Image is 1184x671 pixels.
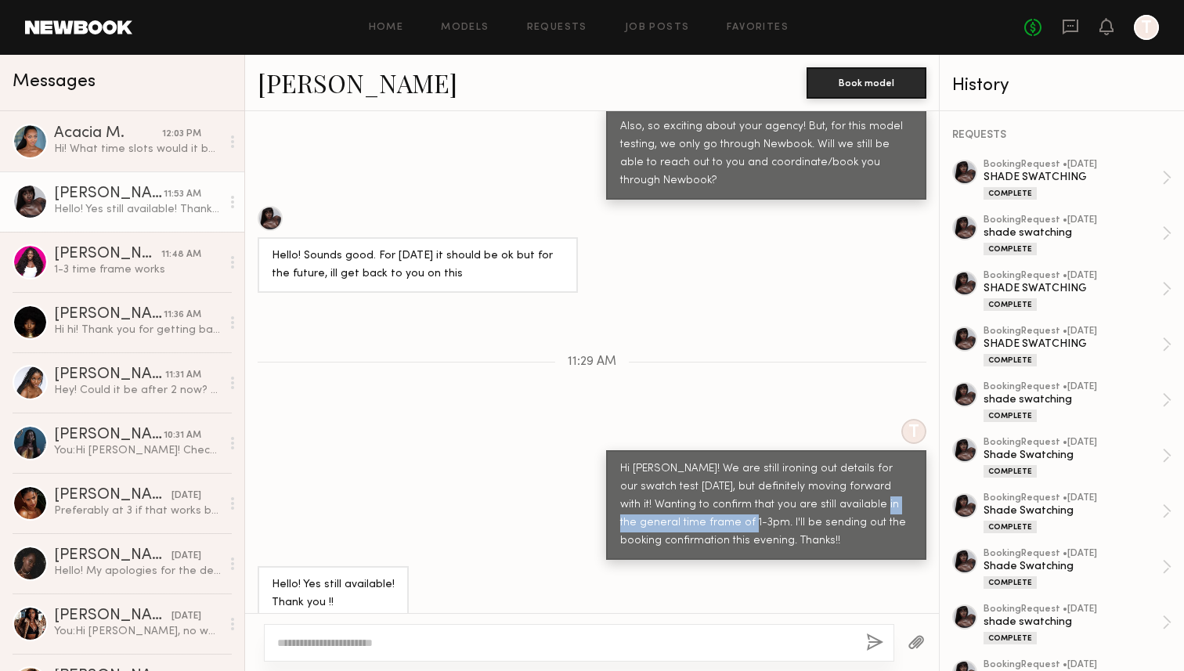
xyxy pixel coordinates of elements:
div: REQUESTS [952,130,1171,141]
div: SHADE SWATCHING [984,337,1162,352]
div: booking Request • [DATE] [984,549,1162,559]
a: bookingRequest •[DATE]Shade SwatchingComplete [984,549,1171,589]
a: bookingRequest •[DATE]shade swatchingComplete [984,382,1171,422]
a: Job Posts [625,23,690,33]
div: 12:03 PM [162,127,201,142]
div: booking Request • [DATE] [984,438,1162,448]
div: History [952,77,1171,95]
div: You: Hi [PERSON_NAME]! Checking in to see if you would be available for a swatch test [DATE][DATE... [54,443,221,458]
div: booking Request • [DATE] [984,493,1162,503]
div: [PERSON_NAME] [54,186,164,202]
div: Hi [PERSON_NAME]! We are still ironing out details for our swatch test [DATE], but definitely mov... [620,460,912,550]
div: SHADE SWATCHING [984,281,1162,296]
div: 11:31 AM [165,368,201,383]
div: [DATE] [171,549,201,564]
div: Complete [984,409,1037,422]
div: Hi! What time slots would it be? I have a super busy day but seeing if I could squeeze 🫶🏾 [54,142,221,157]
a: bookingRequest •[DATE]SHADE SWATCHINGComplete [984,326,1171,366]
div: [PERSON_NAME] [54,367,165,383]
div: shade swatching [984,392,1162,407]
div: Complete [984,632,1037,644]
div: Hello! Sounds good. For [DATE] it should be ok but for the future, ill get back to you on this [272,247,564,283]
a: bookingRequest •[DATE]SHADE SWATCHINGComplete [984,160,1171,200]
a: Favorites [727,23,789,33]
div: 10:31 AM [164,428,201,443]
a: Home [369,23,404,33]
div: [PERSON_NAME] [54,427,164,443]
div: Also, so exciting about your agency! But, for this model testing, we only go through Newbook. Wil... [620,118,912,190]
a: bookingRequest •[DATE]Shade SwatchingComplete [984,438,1171,478]
div: Hello! Yes still available! Thank you !! [54,202,221,217]
div: Shade Swatching [984,448,1162,463]
a: T [1134,15,1159,40]
span: 11:29 AM [568,355,616,369]
div: booking Request • [DATE] [984,660,1162,670]
div: booking Request • [DATE] [984,271,1162,281]
div: Complete [984,521,1037,533]
div: 1-3 time frame works [54,262,221,277]
div: Hey! Could it be after 2 now? Sorry, I realize I wrap at 1 for my other shoot so I’ll need to mak... [54,383,221,398]
div: Complete [984,187,1037,200]
div: 11:48 AM [161,247,201,262]
div: Shade Swatching [984,559,1162,574]
div: booking Request • [DATE] [984,382,1162,392]
a: Book model [807,75,926,88]
div: [PERSON_NAME] [54,608,171,624]
div: Complete [984,298,1037,311]
div: Complete [984,576,1037,589]
div: booking Request • [DATE] [984,604,1162,615]
div: [DATE] [171,609,201,624]
a: Models [441,23,489,33]
div: Shade Swatching [984,503,1162,518]
div: Hello! Yes still available! Thank you !! [272,576,395,612]
div: [PERSON_NAME] [54,548,171,564]
a: bookingRequest •[DATE]SHADE SWATCHINGComplete [984,271,1171,311]
div: Complete [984,243,1037,255]
button: Book model [807,67,926,99]
div: SHADE SWATCHING [984,170,1162,185]
div: Complete [984,354,1037,366]
div: You: Hi [PERSON_NAME], no worries! We will reach back out for the next one. [54,624,221,639]
span: Messages [13,73,96,91]
div: 11:53 AM [164,187,201,202]
a: bookingRequest •[DATE]shade swatchingComplete [984,604,1171,644]
div: [PERSON_NAME] [54,488,171,503]
div: Complete [984,465,1037,478]
div: booking Request • [DATE] [984,215,1162,225]
div: [DATE] [171,489,201,503]
div: Acacia M. [54,126,162,142]
div: booking Request • [DATE] [984,326,1162,337]
div: Preferably at 3 if that works but I’m flexible [54,503,221,518]
a: [PERSON_NAME] [258,66,457,99]
div: shade swatching [984,225,1162,240]
a: Requests [527,23,587,33]
div: [PERSON_NAME] [54,307,164,323]
div: Hi hi! Thank you for getting back to me. Yes, I am still available. The timing works. I’ll be on ... [54,323,221,337]
div: booking Request • [DATE] [984,160,1162,170]
div: 11:36 AM [164,308,201,323]
div: shade swatching [984,615,1162,630]
a: bookingRequest •[DATE]Shade SwatchingComplete [984,493,1171,533]
div: Hello! My apologies for the delayed response. Unfortunately I was available [DATE] and completely... [54,564,221,579]
div: [PERSON_NAME] [54,247,161,262]
a: bookingRequest •[DATE]shade swatchingComplete [984,215,1171,255]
